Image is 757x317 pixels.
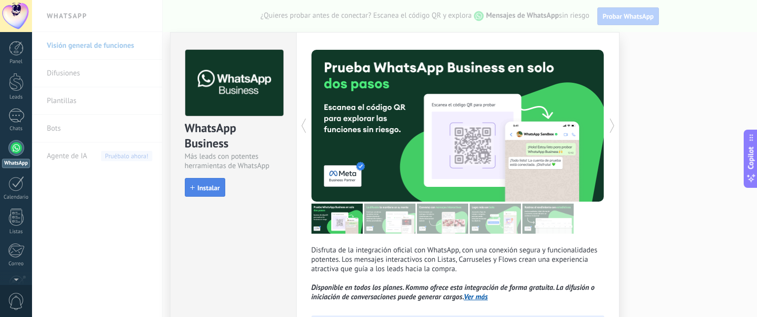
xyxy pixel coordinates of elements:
[311,283,595,302] i: Disponible en todos los planes. Kommo ofrece esta integración de forma gratuita. La difusión o in...
[464,292,488,302] a: Ver más
[2,194,31,201] div: Calendario
[2,261,31,267] div: Correo
[470,204,521,234] img: tour_image_62c9952fc9cf984da8d1d2aa2c453724.png
[417,204,468,234] img: tour_image_1009fe39f4f058b759f0df5a2b7f6f06.png
[198,184,220,191] span: Instalar
[185,178,225,197] button: Instalar
[2,159,30,168] div: WhatsApp
[311,246,604,302] p: Disfruta de la integración oficial con WhatsApp, con una conexión segura y funcionalidades potent...
[185,50,283,116] img: logo_main.png
[746,146,756,169] span: Copilot
[185,152,282,171] div: Más leads con potentes herramientas de WhatsApp
[2,229,31,235] div: Listas
[2,94,31,101] div: Leads
[2,59,31,65] div: Panel
[185,120,282,152] div: WhatsApp Business
[522,204,574,234] img: tour_image_cc377002d0016b7ebaeb4dbe65cb2175.png
[2,126,31,132] div: Chats
[311,204,363,234] img: tour_image_7a4924cebc22ed9e3259523e50fe4fd6.png
[364,204,415,234] img: tour_image_cc27419dad425b0ae96c2716632553fa.png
